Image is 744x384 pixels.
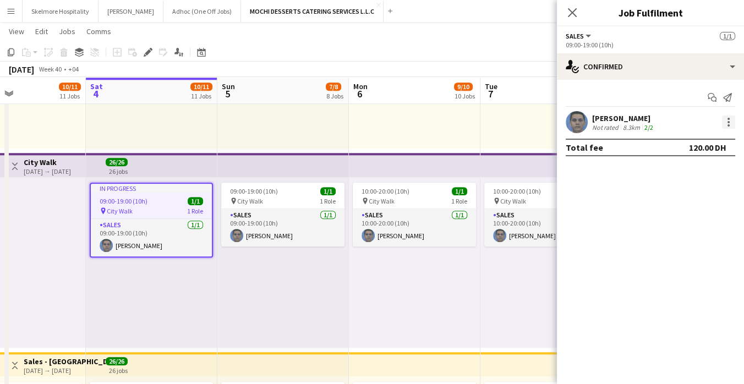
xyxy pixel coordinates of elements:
span: 1/1 [452,187,467,195]
span: City Walk [107,207,133,215]
button: [PERSON_NAME] [99,1,163,22]
app-card-role: Sales1/110:00-20:00 (10h)[PERSON_NAME] [484,209,608,246]
span: Sun [222,81,235,91]
button: Sales [566,32,593,40]
a: View [4,24,29,39]
span: View [9,26,24,36]
button: MOCHI DESSERTS CATERING SERVICES L.L.C [241,1,384,22]
span: Week 40 [36,65,64,73]
div: 26 jobs [109,166,128,175]
app-job-card: 10:00-20:00 (10h)1/1 City Walk1 RoleSales1/110:00-20:00 (10h)[PERSON_NAME] [353,183,476,246]
span: Tue [485,81,497,91]
div: +04 [68,65,79,73]
div: [DATE] → [DATE] [24,167,71,175]
span: 10/11 [59,83,81,91]
span: 1/1 [188,197,203,205]
span: 10:00-20:00 (10h) [362,187,409,195]
span: 10:00-20:00 (10h) [493,187,541,195]
div: [DATE] [9,64,34,75]
h3: City Walk [24,157,71,167]
span: 1 Role [320,197,336,205]
span: 9/10 [454,83,473,91]
div: 26 jobs [109,365,128,375]
span: 6 [352,87,368,100]
span: Edit [35,26,48,36]
span: Jobs [59,26,75,36]
div: Total fee [566,142,603,153]
span: 1 Role [451,197,467,205]
span: City Walk [500,197,526,205]
span: Comms [86,26,111,36]
div: 8.3km [621,123,642,131]
span: 09:00-19:00 (10h) [100,197,147,205]
span: 7/8 [326,83,341,91]
span: 5 [220,87,235,100]
span: 26/26 [106,357,128,365]
div: In progress [91,184,212,193]
span: City Walk [369,197,395,205]
div: [PERSON_NAME] [592,113,655,123]
span: Sat [90,81,103,91]
a: Edit [31,24,52,39]
a: Comms [82,24,116,39]
h3: Sales - [GEOGRAPHIC_DATA] [24,356,106,366]
div: 11 Jobs [59,92,80,100]
app-job-card: In progress09:00-19:00 (10h)1/1 City Walk1 RoleSales1/109:00-19:00 (10h)[PERSON_NAME] [90,183,213,257]
span: 10/11 [190,83,212,91]
span: 7 [483,87,497,100]
app-job-card: 09:00-19:00 (10h)1/1 City Walk1 RoleSales1/109:00-19:00 (10h)[PERSON_NAME] [221,183,344,246]
app-card-role: Sales1/110:00-20:00 (10h)[PERSON_NAME] [353,209,476,246]
button: Adhoc (One Off Jobs) [163,1,241,22]
span: 09:00-19:00 (10h) [230,187,278,195]
div: Confirmed [557,53,744,80]
app-card-role: Sales1/109:00-19:00 (10h)[PERSON_NAME] [91,219,212,256]
span: 26/26 [106,158,128,166]
div: 8 Jobs [326,92,343,100]
app-skills-label: 2/2 [644,123,653,131]
h3: Job Fulfilment [557,6,744,20]
span: 1/1 [320,187,336,195]
span: 4 [89,87,103,100]
div: 10 Jobs [455,92,475,100]
span: City Walk [237,197,263,205]
span: Mon [353,81,368,91]
a: Jobs [54,24,80,39]
div: [DATE] → [DATE] [24,366,106,375]
div: Not rated [592,123,621,131]
app-job-card: 10:00-20:00 (10h)1/1 City Walk1 RoleSales1/110:00-20:00 (10h)[PERSON_NAME] [484,183,608,246]
span: Sales [566,32,584,40]
div: 09:00-19:00 (10h) [566,41,735,49]
app-card-role: Sales1/109:00-19:00 (10h)[PERSON_NAME] [221,209,344,246]
button: Skelmore Hospitality [23,1,99,22]
div: 11 Jobs [191,92,212,100]
div: 120.00 DH [689,142,726,153]
span: 1 Role [187,207,203,215]
span: 1/1 [720,32,735,40]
